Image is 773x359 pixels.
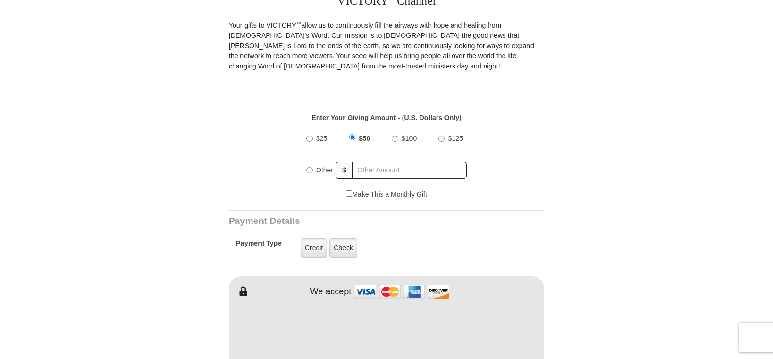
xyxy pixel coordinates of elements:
label: Credit [301,238,327,258]
label: Check [329,238,357,258]
input: Other Amount [352,162,467,179]
img: credit cards accepted [353,281,451,302]
span: $50 [359,135,370,142]
label: Make This a Monthly Gift [346,189,427,200]
span: Other [316,166,333,174]
h4: We accept [310,287,352,297]
span: $100 [402,135,417,142]
span: $125 [448,135,463,142]
h3: Payment Details [229,216,476,227]
span: $ [336,162,353,179]
span: $25 [316,135,327,142]
input: Make This a Monthly Gift [346,190,352,197]
sup: ™ [296,20,302,26]
strong: Enter Your Giving Amount - (U.S. Dollars Only) [311,114,461,121]
h5: Payment Type [236,239,282,253]
p: Your gifts to VICTORY allow us to continuously fill the airways with hope and healing from [DEMOG... [229,20,544,71]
